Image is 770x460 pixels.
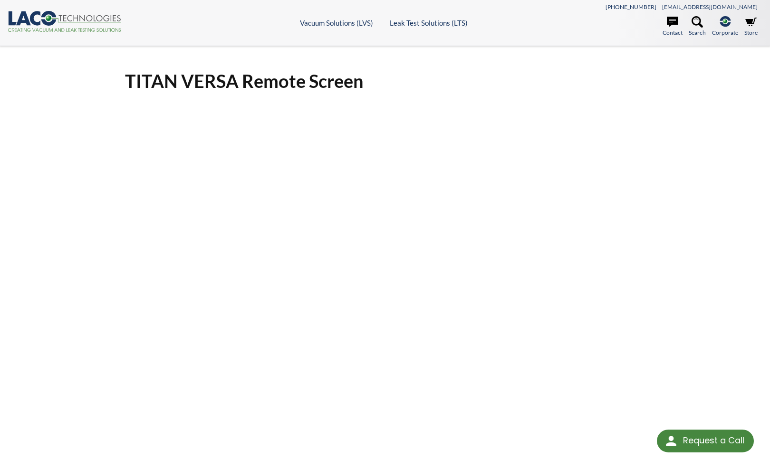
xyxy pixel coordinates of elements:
a: Search [689,16,706,37]
span: Corporate [712,28,738,37]
img: round button [664,433,679,449]
a: Leak Test Solutions (LTS) [390,19,468,27]
div: Request a Call [683,430,744,451]
a: Contact [663,16,683,37]
div: Request a Call [657,430,754,452]
a: [PHONE_NUMBER] [606,3,656,10]
a: Store [744,16,758,37]
a: Vacuum Solutions (LVS) [300,19,373,27]
a: [EMAIL_ADDRESS][DOMAIN_NAME] [662,3,758,10]
h1: TITAN VERSA Remote Screen [125,69,645,93]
